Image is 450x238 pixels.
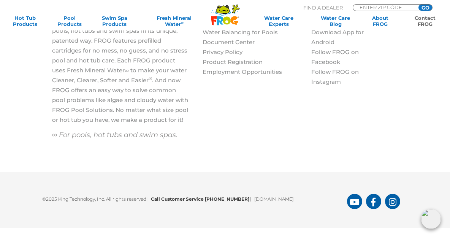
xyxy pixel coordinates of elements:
a: Hot TubProducts [8,15,43,27]
p: Find A Dealer [303,4,343,11]
a: FROG Products Facebook Page [366,194,381,209]
a: [DOMAIN_NAME] [254,196,294,202]
span: | [146,196,147,202]
a: Document Center [203,38,255,46]
b: Call Customer Service [PHONE_NUMBER] [151,196,254,202]
sup: ∞ [181,21,184,25]
a: Privacy Policy [203,48,242,56]
a: Product Registration [203,58,263,65]
a: Water CareBlog [318,15,353,27]
p: ©2025 King Technology, Inc. All rights reserved [42,191,347,203]
p: For more than 25 years, FROG has sanitized pools, hot tubs and swim spas in its unique, patented ... [52,16,190,125]
a: Water CareExperts [249,15,308,27]
a: Swim SpaProducts [97,15,132,27]
input: GO [418,5,432,11]
sup: ® [149,76,152,81]
img: openIcon [421,209,441,229]
span: | [249,196,251,202]
input: Zip Code Form [359,5,410,10]
a: ContactFROG [407,15,442,27]
a: Follow FROG on Instagram [311,68,359,85]
em: ∞ For pools, hot tubs and swim spas. [52,131,177,139]
a: Fresh MineralWater∞ [142,15,207,27]
a: FROG Products Instagram Page [385,194,400,209]
a: Download App for Android [311,29,364,46]
a: Follow FROG on Facebook [311,48,359,65]
a: Employment Opportunities [203,68,282,75]
a: AboutFROG [363,15,398,27]
a: PoolProducts [52,15,87,27]
a: Water Balancing for Pools [203,29,278,36]
a: FROG Products You Tube Page [347,194,362,209]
